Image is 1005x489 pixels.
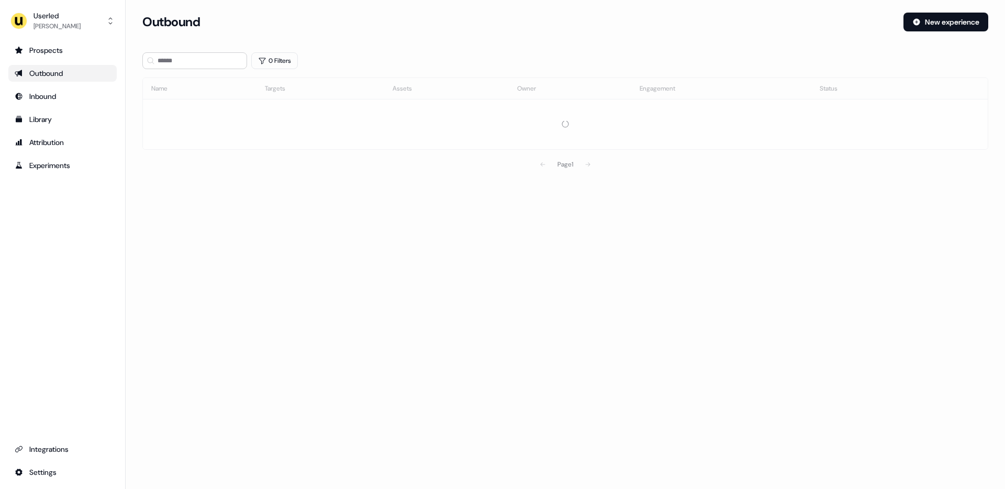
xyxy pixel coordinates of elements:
h3: Outbound [142,14,200,30]
div: Userled [33,10,81,21]
div: Prospects [15,45,110,55]
div: Attribution [15,137,110,148]
a: Go to templates [8,111,117,128]
div: Outbound [15,68,110,79]
a: Go to outbound experience [8,65,117,82]
button: New experience [903,13,988,31]
a: Go to integrations [8,441,117,458]
a: Go to prospects [8,42,117,59]
div: Experiments [15,160,110,171]
a: Go to integrations [8,464,117,481]
div: [PERSON_NAME] [33,21,81,31]
a: Go to experiments [8,157,117,174]
button: Userled[PERSON_NAME] [8,8,117,34]
div: Integrations [15,444,110,454]
div: Inbound [15,91,110,102]
a: Go to attribution [8,134,117,151]
div: Library [15,114,110,125]
a: Go to Inbound [8,88,117,105]
div: Settings [15,467,110,477]
button: 0 Filters [251,52,298,69]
